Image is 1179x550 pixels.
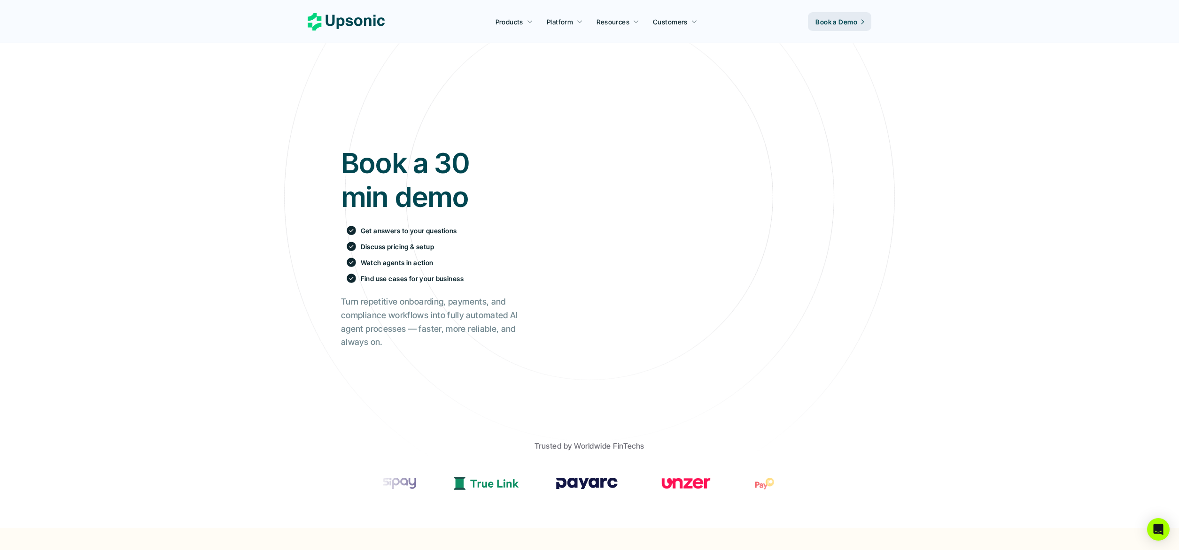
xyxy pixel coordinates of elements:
[361,274,464,283] p: Find use cases for your business
[341,146,518,214] h1: Book a 30 min demo
[808,12,871,31] a: Book a Demo
[361,226,457,236] p: Get answers to your questions
[361,242,434,252] p: Discuss pricing & setup
[1147,518,1170,541] div: Open Intercom Messenger
[341,295,518,349] h2: Turn repetitive onboarding, payments, and compliance workflows into fully automated AI agent proc...
[490,13,539,30] a: Products
[361,258,434,267] p: Watch agents in action
[653,17,688,27] p: Customers
[597,17,629,27] p: Resources
[815,17,857,27] p: Book a Demo
[547,17,573,27] p: Platform
[496,17,523,27] p: Products
[535,439,644,453] p: Trusted by Worldwide FinTechs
